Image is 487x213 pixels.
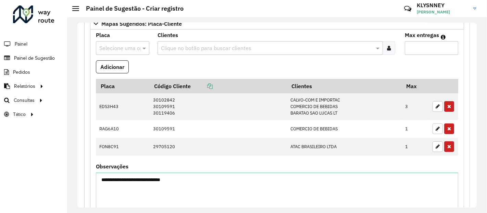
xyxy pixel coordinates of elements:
[402,138,429,156] td: 1
[96,31,110,39] label: Placa
[150,93,287,120] td: 30102842 30109591 30119406
[287,79,401,93] th: Clientes
[287,93,401,120] td: CALVO-COM E IMPORTAC COMERCIO DE BEBIDAS BARATAO SAO LUCAS LT
[400,1,415,16] a: Contato Rápido
[96,120,150,138] td: RAG6A10
[417,9,468,15] span: [PERSON_NAME]
[96,79,150,93] th: Placa
[14,83,35,90] span: Relatórios
[441,34,446,40] em: Máximo de clientes que serão colocados na mesma rota com os clientes informados
[287,138,401,156] td: ATAC BRASILEIRO LTDA
[96,162,128,170] label: Observações
[150,138,287,156] td: 29705120
[191,83,213,90] a: Copiar
[14,55,55,62] span: Painel de Sugestão
[402,79,429,93] th: Max
[101,21,182,26] span: Mapas Sugeridos: Placa-Cliente
[90,18,464,29] a: Mapas Sugeridos: Placa-Cliente
[402,93,429,120] td: 3
[158,31,178,39] label: Clientes
[96,60,129,73] button: Adicionar
[15,40,27,48] span: Painel
[405,31,439,39] label: Max entregas
[402,120,429,138] td: 1
[150,120,287,138] td: 30109591
[287,120,401,138] td: COMERCIO DE BEBIDAS
[14,97,35,104] span: Consultas
[79,5,184,12] h2: Painel de Sugestão - Criar registro
[96,93,150,120] td: EDS3H43
[417,2,468,9] h3: KLYSNNEY
[13,69,30,76] span: Pedidos
[96,138,150,156] td: FON8C91
[150,79,287,93] th: Código Cliente
[13,111,26,118] span: Tático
